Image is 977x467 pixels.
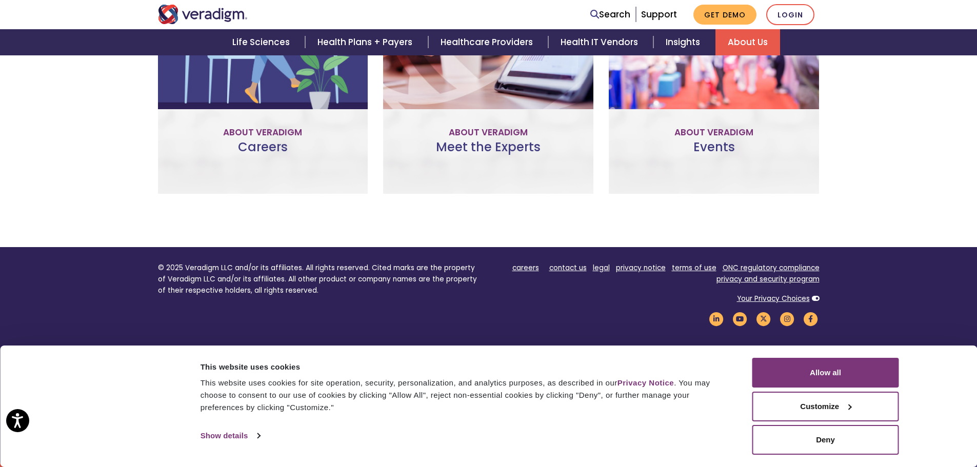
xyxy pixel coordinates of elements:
[166,126,360,139] p: About Veradigm
[391,140,585,170] h3: Meet the Experts
[549,263,587,273] a: contact us
[708,314,725,324] a: Veradigm LinkedIn Link
[715,29,780,55] a: About Us
[617,126,811,139] p: About Veradigm
[201,377,729,414] div: This website uses cookies for site operation, security, personalization, and analytics purposes, ...
[391,126,585,139] p: About Veradigm
[593,263,610,273] a: legal
[617,378,674,387] a: Privacy Notice
[737,294,810,303] a: Your Privacy Choices
[752,392,899,421] button: Customize
[158,262,481,296] p: © 2025 Veradigm LLC and/or its affiliates. All rights reserved. Cited marks are the property of V...
[617,140,811,170] h3: Events
[755,314,772,324] a: Veradigm Twitter Link
[752,425,899,455] button: Deny
[201,428,260,443] a: Show details
[220,29,305,55] a: Life Sciences
[672,263,716,273] a: terms of use
[641,8,677,21] a: Support
[731,314,749,324] a: Veradigm YouTube Link
[779,314,796,324] a: Veradigm Instagram Link
[780,393,965,455] iframe: Drift Chat Widget
[752,358,899,388] button: Allow all
[166,140,360,170] h3: Careers
[616,263,666,273] a: privacy notice
[802,314,820,324] a: Veradigm Facebook Link
[428,29,548,55] a: Healthcare Providers
[716,274,820,284] a: privacy and security program
[723,263,820,273] a: ONC regulatory compliance
[512,263,539,273] a: careers
[201,361,729,373] div: This website uses cookies
[305,29,428,55] a: Health Plans + Payers
[158,5,248,24] img: Veradigm logo
[590,8,630,22] a: Search
[653,29,715,55] a: Insights
[693,5,756,25] a: Get Demo
[548,29,653,55] a: Health IT Vendors
[766,4,814,25] a: Login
